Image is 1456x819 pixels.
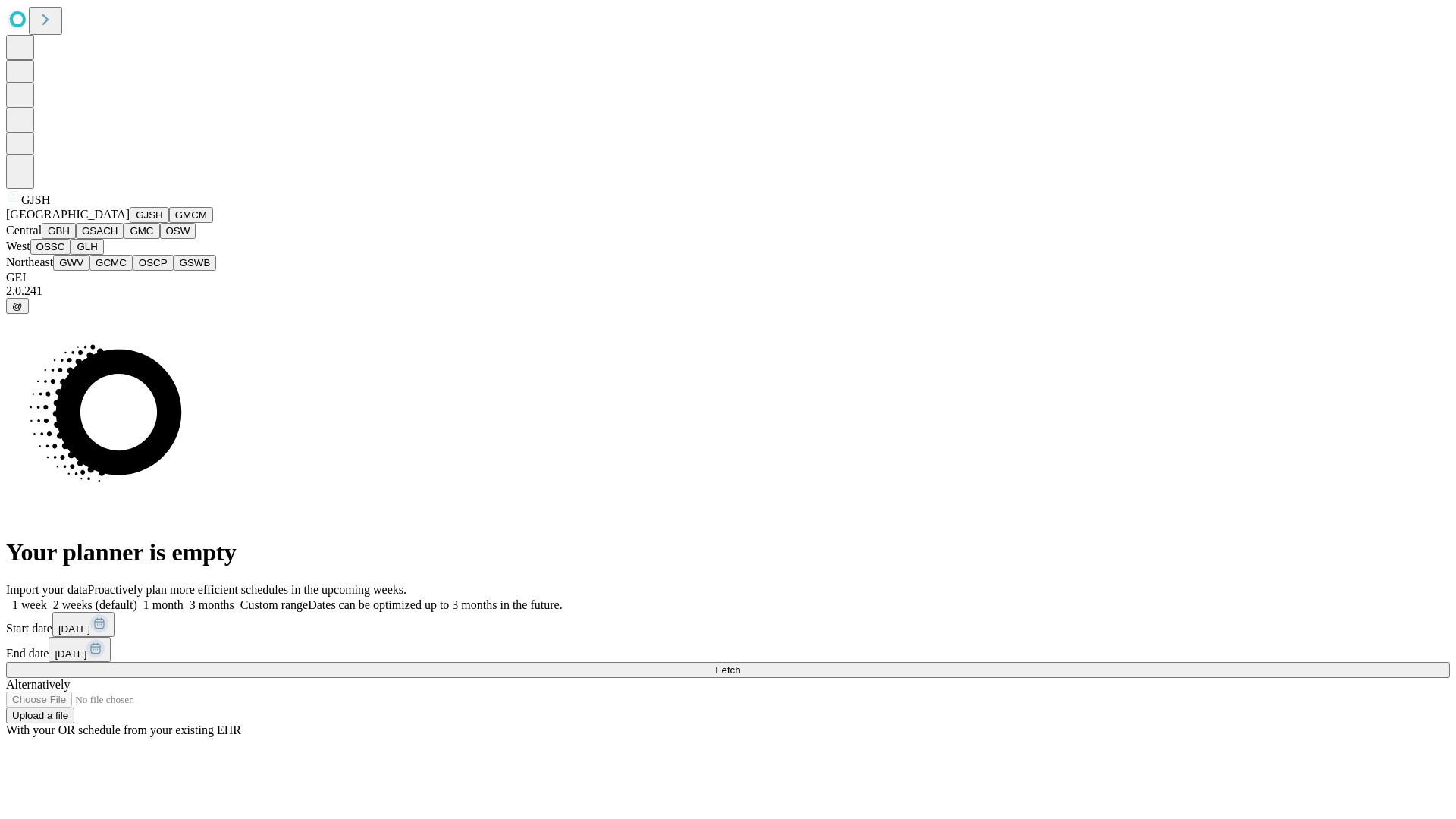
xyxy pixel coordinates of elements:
[130,207,169,223] button: GJSH
[6,662,1450,678] button: Fetch
[89,255,133,271] button: GCMC
[12,598,47,611] span: 1 week
[58,623,90,635] span: [DATE]
[6,583,88,596] span: Import your data
[6,678,70,691] span: Alternatively
[6,298,29,314] button: @
[6,538,1450,566] h1: Your planner is empty
[30,239,71,255] button: OSSC
[6,637,1450,662] div: End date
[6,612,1450,637] div: Start date
[53,598,137,611] span: 2 weeks (default)
[52,612,115,637] button: [DATE]
[6,224,42,237] span: Central
[169,207,213,223] button: GMCM
[53,255,89,271] button: GWV
[160,223,196,239] button: OSW
[21,193,50,206] span: GJSH
[308,598,562,611] span: Dates can be optimized up to 3 months in the future.
[715,664,740,676] span: Fetch
[124,223,159,239] button: GMC
[143,598,184,611] span: 1 month
[190,598,234,611] span: 3 months
[6,240,30,253] span: West
[240,598,308,611] span: Custom range
[71,239,103,255] button: GLH
[12,300,23,312] span: @
[55,648,86,660] span: [DATE]
[49,637,111,662] button: [DATE]
[6,284,1450,298] div: 2.0.241
[42,223,76,239] button: GBH
[6,271,1450,284] div: GEI
[6,723,241,736] span: With your OR schedule from your existing EHR
[6,256,53,268] span: Northeast
[88,583,406,596] span: Proactively plan more efficient schedules in the upcoming weeks.
[133,255,174,271] button: OSCP
[76,223,124,239] button: GSACH
[174,255,217,271] button: GSWB
[6,708,74,723] button: Upload a file
[6,208,130,221] span: [GEOGRAPHIC_DATA]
